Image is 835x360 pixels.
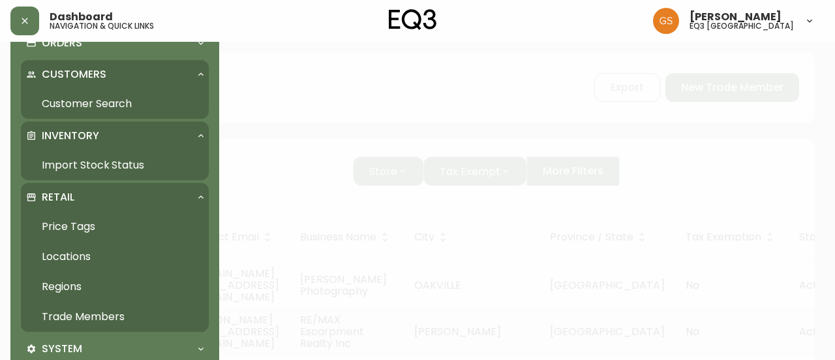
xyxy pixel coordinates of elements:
[42,129,99,143] p: Inventory
[21,150,209,180] a: Import Stock Status
[42,67,106,82] p: Customers
[21,272,209,302] a: Regions
[21,122,209,150] div: Inventory
[21,183,209,212] div: Retail
[21,89,209,119] a: Customer Search
[21,60,209,89] div: Customers
[42,36,82,50] p: Orders
[690,22,794,30] h5: eq3 [GEOGRAPHIC_DATA]
[21,212,209,242] a: Price Tags
[21,302,209,332] a: Trade Members
[21,29,209,57] div: Orders
[389,9,437,30] img: logo
[653,8,679,34] img: 6b403d9c54a9a0c30f681d41f5fc2571
[50,22,154,30] h5: navigation & quick links
[42,342,82,356] p: System
[21,242,209,272] a: Locations
[690,12,782,22] span: [PERSON_NAME]
[50,12,113,22] span: Dashboard
[42,190,74,205] p: Retail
